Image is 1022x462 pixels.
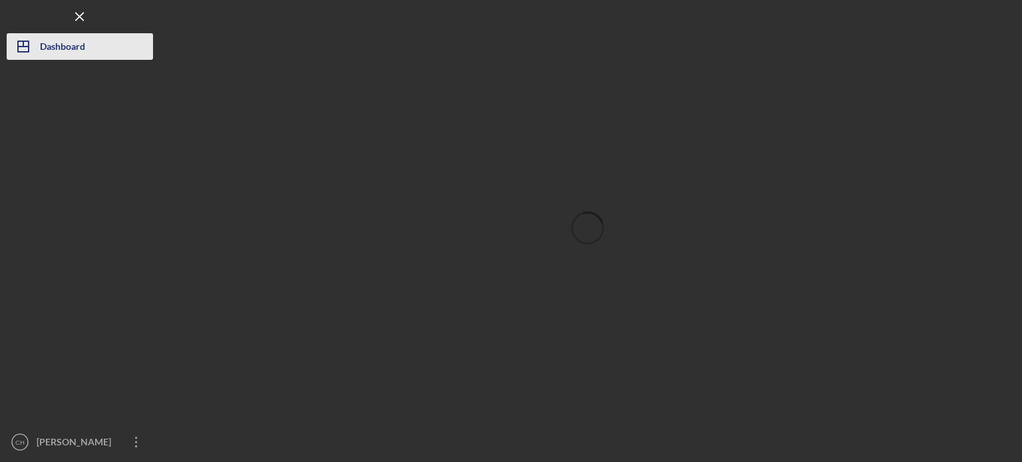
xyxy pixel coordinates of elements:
div: [PERSON_NAME] [33,429,120,459]
button: Dashboard [7,33,153,60]
div: Dashboard [40,33,85,63]
button: CH[PERSON_NAME] [7,429,153,455]
text: CH [15,439,25,446]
